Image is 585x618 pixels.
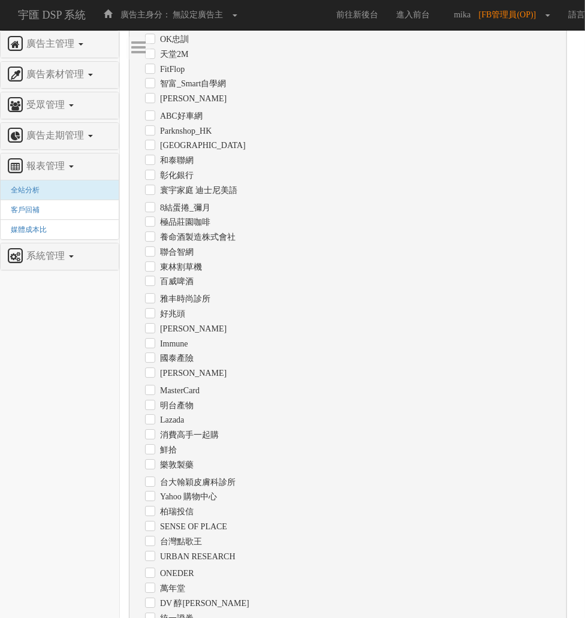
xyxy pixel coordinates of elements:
[25,161,68,171] span: 報表管理
[157,49,188,61] label: 天堂2M
[157,477,236,489] label: 台大翰穎皮膚科診所
[157,352,194,364] label: 國泰產險
[6,206,40,214] span: 客戶回補
[25,69,87,79] span: 廣告素材管理
[157,155,194,167] label: 和泰聯網
[6,225,47,234] a: 媒體成本比
[25,100,68,110] span: 受眾管理
[157,185,238,197] label: 寰宇家庭 迪士尼美語
[157,308,185,320] label: 好兆頭
[6,157,113,176] a: 報表管理
[448,10,477,19] span: mika
[157,536,202,548] label: 台灣點歌王
[157,202,210,214] label: 8結蛋捲_彌月
[157,78,226,90] label: 智富_Smart自學網
[173,10,223,19] span: 無設定廣告主
[157,521,227,533] label: SENSE ОF PLACE
[157,459,194,471] label: 樂敦製藥
[157,568,194,580] label: ONEDER
[157,125,212,137] label: Parknshop_HK
[157,93,227,105] label: [PERSON_NAME]
[479,10,542,19] span: [FB管理員(OP)]
[6,126,113,146] a: 廣告走期管理
[157,583,185,595] label: 萬年堂
[157,216,210,228] label: 極品莊園咖啡
[157,170,194,182] label: 彰化銀行
[25,130,87,140] span: 廣告走期管理
[157,293,210,305] label: 雅丰時尚診所
[157,231,236,243] label: 養命酒製造株式會社
[25,251,68,261] span: 系統管理
[157,338,188,350] label: Immune
[157,34,189,46] label: OK忠訓
[6,96,113,115] a: 受眾管理
[157,551,236,563] label: URBAN RESEARCH
[157,429,219,441] label: 消費高手一起購
[157,414,184,426] label: Lazada
[157,261,202,273] label: 東林割草機
[157,444,177,456] label: 鮮拾
[157,400,194,412] label: 明台產物
[6,247,113,266] a: 系統管理
[6,185,40,194] a: 全站分析
[157,367,227,379] label: [PERSON_NAME]
[6,65,113,85] a: 廣告素材管理
[157,110,203,122] label: ABC好車網
[157,598,249,610] label: DV 醇[PERSON_NAME]
[157,64,185,76] label: FitFlop
[6,205,40,214] a: 客戶回補
[6,186,40,194] span: 全站分析
[157,385,200,397] label: MasterCard
[25,38,77,49] span: 廣告主管理
[157,323,227,335] label: [PERSON_NAME]
[6,35,113,54] a: 廣告主管理
[157,506,194,518] label: 柏瑞投信
[157,276,194,288] label: 百威啤酒
[157,491,217,503] label: Yahoo 購物中心
[120,10,171,19] span: 廣告主身分：
[157,246,194,258] label: 聯合智網
[157,140,246,152] label: [GEOGRAPHIC_DATA]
